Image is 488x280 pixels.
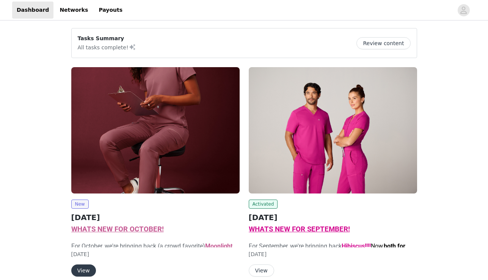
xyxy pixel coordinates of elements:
[249,268,274,274] a: View
[55,2,93,19] a: Networks
[12,2,53,19] a: Dashboard
[71,225,164,233] span: WHATS NEW FOR OCTOBER!
[71,200,89,209] span: New
[249,242,413,268] span: For September, we're bringing back
[71,212,240,223] h2: [DATE]
[71,251,89,257] span: [DATE]
[71,242,237,259] span: For October, we're bringing back (a crowd favorite)
[342,242,371,250] strong: Hibiscus!!!!
[71,67,240,193] img: Fabletics Scrubs
[249,251,267,257] span: [DATE]
[78,42,136,52] p: All tasks complete!
[249,264,274,277] button: View
[78,35,136,42] p: Tasks Summary
[249,67,417,193] img: Fabletics Scrubs
[356,37,410,49] button: Review content
[249,200,278,209] span: Activated
[94,2,127,19] a: Payouts
[249,212,417,223] h2: [DATE]
[71,268,96,274] a: View
[460,4,467,16] div: avatar
[71,264,96,277] button: View
[249,225,350,233] span: WHATS NEW FOR SEPTEMBER!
